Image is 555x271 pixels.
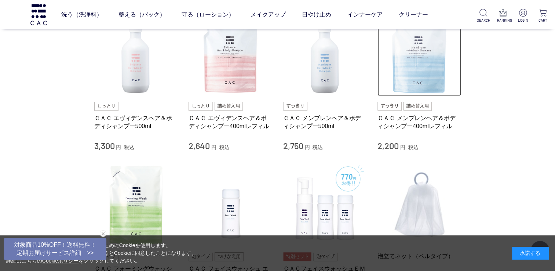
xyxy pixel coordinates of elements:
[477,18,490,23] p: SEARCH
[94,140,115,151] span: 3,300
[398,4,428,25] a: クリーナー
[516,9,529,23] a: LOGIN
[347,4,382,25] a: インナーケア
[118,4,165,25] a: 整える（パック）
[189,163,272,246] img: ＣＡＣ フェイスウォッシュ エクストラマイルド（レフィル）
[189,102,213,111] img: しっとり
[181,4,234,25] a: 守る（ローション）
[283,163,367,246] img: ＣＡＣフェイスウォッシュＥＭ（１個）+レフィル（２個）
[477,9,490,23] a: SEARCH
[94,12,178,96] img: ＣＡＣ エヴィデンスヘア＆ボディシャンプー500ml
[116,144,121,150] span: 円
[497,9,510,23] a: RANKING
[313,144,323,150] span: 税込
[219,144,230,150] span: 税込
[283,114,367,130] a: ＣＡＣ メンブレンヘア＆ボディシャンプー500ml
[94,163,178,246] img: ＣＡＣ フォーミングウォッシュ400mlレフィル
[536,18,549,23] p: CART
[189,114,272,130] a: ＣＡＣ エヴィデンスヘア＆ボディシャンプー400mlレフィル
[377,12,461,96] img: ＣＡＣ メンブレンヘア＆ボディシャンプー400mlレフィル
[497,18,510,23] p: RANKING
[189,140,210,151] span: 2,640
[124,144,134,150] span: 税込
[377,102,402,111] img: すっきり
[408,144,419,150] span: 税込
[377,163,461,246] img: 泡立てネット（ベルタイプ）
[302,4,331,25] a: 日やけ止め
[94,114,178,130] a: ＣＡＣ エヴィデンスヘア＆ボディシャンプー500ml
[304,144,310,150] span: 円
[283,102,307,111] img: すっきり
[61,4,102,25] a: 洗う（洗浄料）
[283,12,367,96] img: ＣＡＣ メンブレンヘア＆ボディシャンプー500ml
[215,102,243,111] img: 詰め替え用
[377,140,399,151] span: 2,200
[404,102,432,111] img: 詰め替え用
[189,12,272,96] img: ＣＡＣ エヴィデンスヘア＆ボディシャンプー400mlレフィル
[536,9,549,23] a: CART
[283,140,303,151] span: 2,750
[94,102,118,111] img: しっとり
[211,144,216,150] span: 円
[29,4,48,25] img: logo
[512,247,549,260] div: 承諾する
[250,4,285,25] a: メイクアップ
[516,18,529,23] p: LOGIN
[377,114,461,130] a: ＣＡＣ メンブレンヘア＆ボディシャンプー400mlレフィル
[400,144,405,150] span: 円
